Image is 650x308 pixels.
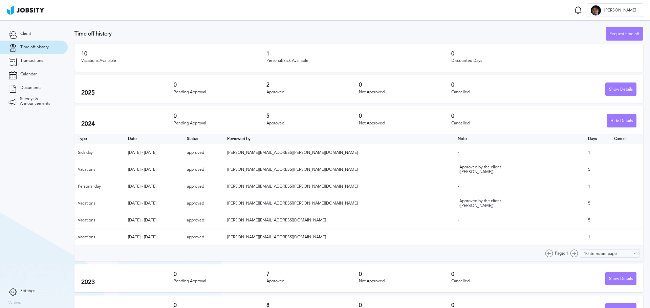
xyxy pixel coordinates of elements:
h3: 0 [451,113,544,119]
div: Pending Approval [174,279,266,284]
span: Settings [20,289,35,293]
span: [PERSON_NAME][EMAIL_ADDRESS][DOMAIN_NAME] [227,218,326,222]
td: Vacations [74,195,125,212]
td: 5 [585,212,611,229]
h3: 7 [266,271,359,277]
td: approved [183,229,224,246]
span: [PERSON_NAME][EMAIL_ADDRESS][PERSON_NAME][DOMAIN_NAME] [227,167,358,172]
td: Vacations [74,161,125,178]
span: [PERSON_NAME][EMAIL_ADDRESS][PERSON_NAME][DOMAIN_NAME] [227,201,358,206]
div: Approved [266,90,359,95]
td: 1 [585,144,611,161]
h3: 0 [359,82,451,88]
span: Client [20,31,31,36]
span: Time off history [20,45,49,50]
div: Approved [266,121,359,126]
h3: 0 [451,51,636,57]
span: - [458,235,459,239]
td: approved [183,178,224,195]
button: Show Details [605,272,636,285]
div: Not Approved [359,121,451,126]
td: 5 [585,195,611,212]
span: Surveys & Announcements [20,97,59,106]
h3: 0 [451,82,544,88]
th: Cancel [611,134,643,144]
div: Not Approved [359,279,451,284]
td: 1 [585,178,611,195]
div: Cancelled [451,121,544,126]
div: Cancelled [451,279,544,284]
th: Toggle SortBy [125,134,183,144]
h3: 0 [174,113,266,119]
label: Version: [8,301,21,305]
h3: 0 [451,271,544,277]
button: Show Details [605,82,636,96]
td: approved [183,161,224,178]
span: [PERSON_NAME][EMAIL_ADDRESS][PERSON_NAME][DOMAIN_NAME] [227,150,358,155]
div: Personal/Sick Available [266,58,452,63]
td: 5 [585,161,611,178]
div: Pending Approval [174,90,266,95]
div: Pending Approval [174,121,266,126]
td: [DATE] - [DATE] [125,212,183,229]
td: [DATE] - [DATE] [125,178,183,195]
td: approved [183,212,224,229]
button: L[PERSON_NAME] [587,3,643,17]
div: Discounted Days [451,58,636,63]
img: ab4bad089aa723f57921c736e9817d99.png [7,5,44,15]
h3: 0 [359,271,451,277]
div: Request time off [606,27,643,41]
h3: 2 [266,82,359,88]
div: Hide Details [607,114,636,128]
th: Type [74,134,125,144]
h2: 2024 [81,120,174,127]
td: Personal day [74,178,125,195]
div: Approved by the client ([PERSON_NAME]) [459,165,527,174]
td: 1 [585,229,611,246]
h3: 5 [266,113,359,119]
td: [DATE] - [DATE] [125,229,183,246]
h3: 0 [174,271,266,277]
td: [DATE] - [DATE] [125,161,183,178]
th: Toggle SortBy [224,134,454,144]
h3: 10 [81,51,266,57]
td: [DATE] - [DATE] [125,144,183,161]
th: Toggle SortBy [183,134,224,144]
div: L [591,5,601,16]
h2: 2025 [81,89,174,96]
th: Days [585,134,611,144]
button: Hide Details [607,114,636,127]
span: Page: 1 [555,251,568,256]
h3: Time off history [74,31,606,37]
span: - [458,184,459,189]
button: Request time off [606,27,643,41]
td: [DATE] - [DATE] [125,195,183,212]
td: Vacations [74,212,125,229]
span: Transactions [20,58,43,63]
h3: 0 [174,82,266,88]
div: Approved by the client ([PERSON_NAME]) [459,199,527,208]
td: Vacations [74,229,125,246]
td: approved [183,144,224,161]
td: approved [183,195,224,212]
span: [PERSON_NAME] [601,8,640,13]
span: Calendar [20,72,37,77]
div: Vacations Available [81,58,266,63]
span: - [458,150,459,155]
div: Cancelled [451,90,544,95]
h3: 1 [266,51,452,57]
span: - [458,218,459,222]
div: Not Approved [359,90,451,95]
td: Sick day [74,144,125,161]
h3: 0 [359,113,451,119]
h2: 2023 [81,279,174,286]
th: Toggle SortBy [454,134,585,144]
span: Documents [20,86,41,90]
div: Approved [266,279,359,284]
span: [PERSON_NAME][EMAIL_ADDRESS][PERSON_NAME][DOMAIN_NAME] [227,184,358,189]
span: [PERSON_NAME][EMAIL_ADDRESS][DOMAIN_NAME] [227,235,326,239]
